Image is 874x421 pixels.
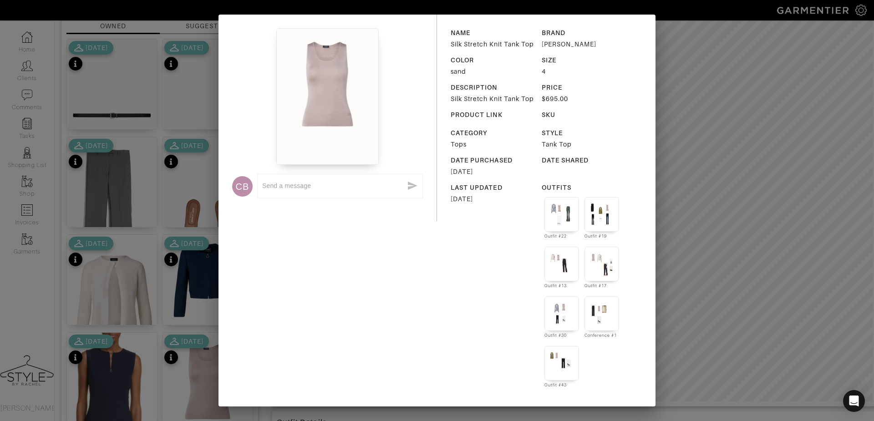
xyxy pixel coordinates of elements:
[451,128,535,137] div: CATEGORY
[451,83,535,92] div: DESCRIPTION
[584,283,619,289] div: Outfit #17
[542,183,626,192] div: OUTFITS
[542,140,626,149] div: Tank Top
[451,194,535,203] div: [DATE]
[542,128,626,137] div: STYLE
[542,110,626,119] div: SKU
[549,301,574,326] img: Outfit Outfit #30
[451,40,535,49] div: Silk Stretch Knit Tank Top
[451,183,535,192] div: LAST UPDATED
[542,156,626,165] div: DATE SHARED
[549,202,574,227] img: Outfit Outfit #22
[451,56,535,65] div: COLOR
[451,156,535,165] div: DATE PURCHASED
[451,28,535,37] div: NAME
[584,333,619,338] div: Conference #1
[542,40,626,49] div: [PERSON_NAME]
[589,252,614,276] img: Outfit Outfit #17
[542,94,626,103] div: $695.00
[451,110,511,119] div: PRODUCT LINK
[584,233,619,239] div: Outfit #19
[544,283,579,289] div: Outfit #13
[843,390,865,412] div: Open Intercom Messenger
[542,28,626,37] div: BRAND
[542,56,626,65] div: SIZE
[549,351,574,375] img: Outfit Outfit #43
[451,67,535,76] div: sand
[589,202,614,227] img: Outfit Outfit #19
[544,382,579,388] div: Outfit #43
[549,252,574,276] img: Outfit Outfit #13
[276,28,379,165] img: PKn8aw4dvEj6oCiFvcRZJkXZ.jpeg
[544,233,579,239] div: Outfit #22
[451,167,535,176] div: [DATE]
[451,94,535,103] div: Silk Stretch Knit Tank Top
[232,176,253,197] div: CB
[451,140,535,149] div: Tops
[589,301,614,326] img: Outfit Conference #1
[542,67,626,76] div: 4
[542,83,626,92] div: PRICE
[544,333,579,338] div: Outfit #30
